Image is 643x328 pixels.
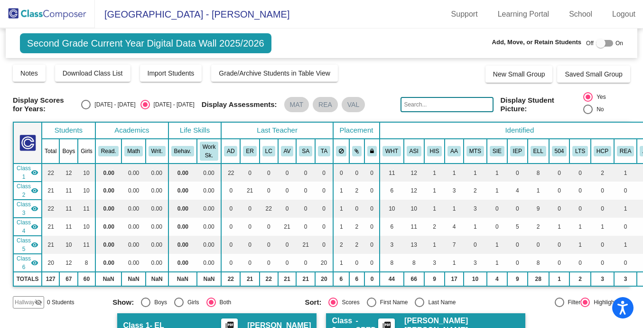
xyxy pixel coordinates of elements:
td: 2 [528,218,549,236]
td: 0.00 [168,164,197,182]
td: 0 [278,254,297,272]
td: 22 [42,200,59,218]
button: Saved Small Group [557,66,630,83]
span: Class 5 [17,236,31,253]
td: 0 [240,236,259,254]
a: School [561,7,600,22]
td: 0 [349,200,365,218]
mat-icon: visibility [31,187,38,194]
td: 0 [260,254,278,272]
td: 0 [569,182,591,200]
td: 127 [42,272,59,286]
td: Stacey Austin - No Class Name [13,236,42,254]
th: Long-Term Sub [569,139,591,164]
td: 1 [614,164,637,182]
a: Logout [605,7,643,22]
span: Class 2 [17,182,31,199]
td: 0 [296,182,315,200]
td: 20 [42,254,59,272]
td: 3 [424,254,445,272]
td: 0 [364,218,380,236]
a: Support [444,7,485,22]
td: 21 [42,218,59,236]
td: 21 [240,182,259,200]
td: 1 [487,182,507,200]
td: 0 [569,254,591,272]
input: Search... [401,97,493,112]
td: 1 [464,164,487,182]
td: Alyse Donohoe - EL [13,164,42,182]
td: 0.00 [121,218,145,236]
td: 1 [487,254,507,272]
td: 0 [614,218,637,236]
td: 1 [549,218,570,236]
td: 1 [424,164,445,182]
td: 2 [349,236,365,254]
td: Tammy Agi - EL [13,254,42,272]
td: 11 [59,218,78,236]
td: 0.00 [168,200,197,218]
td: 0 [549,236,570,254]
td: 11 [78,200,95,218]
td: 0.00 [197,164,221,182]
td: 11 [59,200,78,218]
td: 0 [487,200,507,218]
td: 1 [333,254,349,272]
td: 8 [404,254,424,272]
td: 10 [78,218,95,236]
td: 0 [221,236,240,254]
td: TOTALS [13,272,42,286]
button: REA [617,146,634,156]
td: 0 [569,200,591,218]
td: 10 [404,200,424,218]
span: Download Class List [63,69,123,77]
th: English Language Learner [528,139,549,164]
div: [DATE] - [DATE] [91,100,135,109]
button: Read. [98,146,119,156]
th: Asian [404,139,424,164]
td: 8 [380,254,404,272]
button: Behav. [171,146,194,156]
td: 0 [260,164,278,182]
td: 1 [445,254,464,272]
th: Tammy Agi [315,139,333,164]
td: NaN [168,272,197,286]
td: 0 [549,200,570,218]
td: 10 [78,164,95,182]
td: 11 [404,218,424,236]
button: New Small Group [485,66,553,83]
td: 6 [333,272,349,286]
td: 0 [349,164,365,182]
td: 1 [591,218,614,236]
td: 0 [315,200,333,218]
td: 0 [221,218,240,236]
td: 12 [59,254,78,272]
th: Total [42,139,59,164]
td: 1 [445,164,464,182]
td: 0 [315,218,333,236]
td: 0 [349,254,365,272]
td: 21 [240,272,259,286]
td: 0.00 [95,236,122,254]
th: Speech Only IEP [487,139,507,164]
td: 0 [614,254,637,272]
td: 0.00 [146,236,168,254]
td: 60 [78,272,95,286]
td: 3 [464,254,487,272]
th: Academics [95,122,168,139]
td: 0 [221,254,240,272]
td: 12 [404,164,424,182]
td: 0 [614,182,637,200]
mat-chip: VAL [342,97,365,112]
th: Keep away students [333,139,349,164]
button: HCP [594,146,611,156]
td: 12 [59,164,78,182]
mat-radio-group: Select an option [583,92,630,117]
td: 0 [507,200,528,218]
td: 13 [404,236,424,254]
td: 21 [296,236,315,254]
td: 0 [591,182,614,200]
th: Ashley Vongphakdy [278,139,297,164]
span: On [615,39,623,48]
td: 1 [569,218,591,236]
